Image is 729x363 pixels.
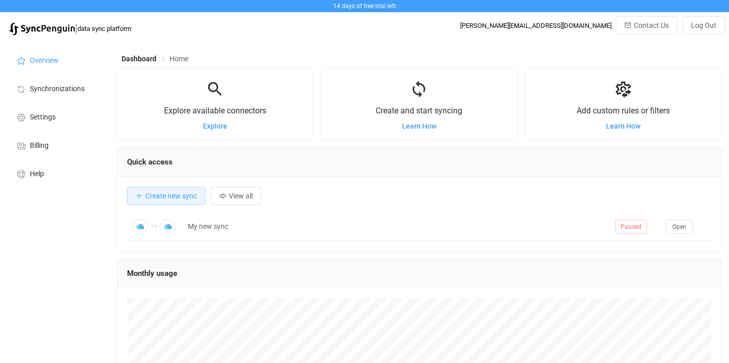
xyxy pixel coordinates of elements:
[145,192,197,200] span: Create new sync
[127,269,177,278] span: Monthly usage
[5,159,106,187] a: Help
[77,25,131,32] span: data sync platform
[9,23,75,35] img: syncpenguin.svg
[5,102,106,131] a: Settings
[606,122,640,130] a: Learn How
[121,55,188,62] div: Breadcrumb
[211,187,261,205] button: View all
[127,157,173,167] span: Quick access
[577,106,670,115] span: Add custom rules or filters
[634,21,669,29] span: Contact Us
[9,21,131,35] a: |data sync platform
[30,85,85,93] span: Synchronizations
[5,46,106,74] a: Overview
[460,22,612,29] div: [PERSON_NAME][EMAIL_ADDRESS][DOMAIN_NAME]
[30,57,59,65] span: Overview
[616,16,677,34] button: Contact Us
[333,3,396,10] span: 14 days of free trial left
[30,170,44,178] span: Help
[75,21,77,35] span: |
[682,16,725,34] button: Log Out
[164,106,266,115] span: Explore available connectors
[170,55,188,63] span: Home
[5,131,106,159] a: Billing
[30,113,56,122] span: Settings
[376,106,462,115] span: Create and start syncing
[121,55,156,63] span: Dashboard
[127,187,206,205] button: Create new sync
[402,122,436,130] a: Learn How
[229,192,253,200] span: View all
[691,21,716,29] span: Log Out
[30,142,49,150] span: Billing
[203,122,227,130] a: Explore
[5,74,106,102] a: Synchronizations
